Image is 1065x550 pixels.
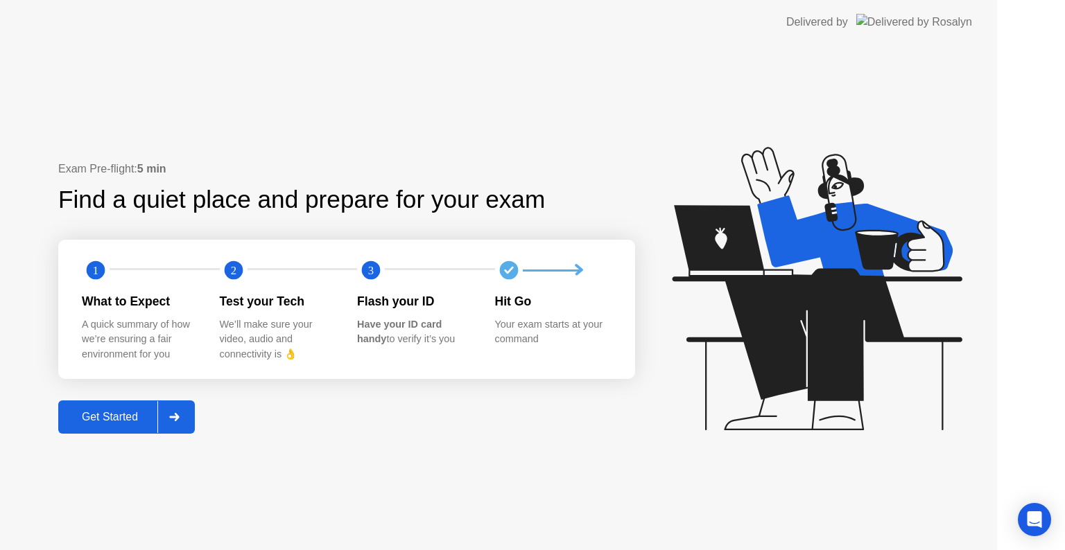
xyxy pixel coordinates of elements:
[82,292,198,310] div: What to Expect
[220,317,336,362] div: We’ll make sure your video, audio and connectivity is 👌
[93,264,98,277] text: 1
[62,411,157,423] div: Get Started
[58,161,635,177] div: Exam Pre-flight:
[137,163,166,175] b: 5 min
[368,264,374,277] text: 3
[357,319,442,345] b: Have your ID card handy
[58,400,195,434] button: Get Started
[230,264,236,277] text: 2
[357,292,473,310] div: Flash your ID
[495,317,611,347] div: Your exam starts at your command
[82,317,198,362] div: A quick summary of how we’re ensuring a fair environment for you
[495,292,611,310] div: Hit Go
[220,292,336,310] div: Test your Tech
[58,181,547,218] div: Find a quiet place and prepare for your exam
[1018,503,1051,536] div: Open Intercom Messenger
[786,14,848,30] div: Delivered by
[856,14,972,30] img: Delivered by Rosalyn
[357,317,473,347] div: to verify it’s you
